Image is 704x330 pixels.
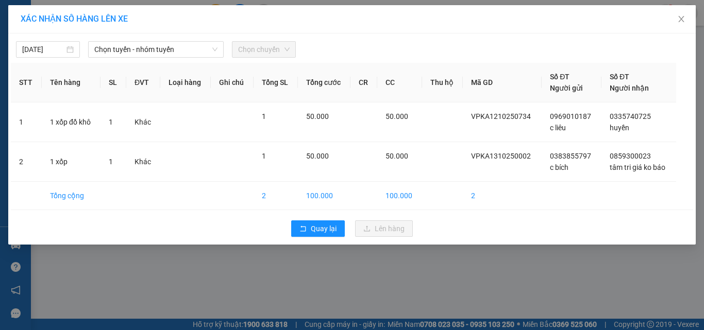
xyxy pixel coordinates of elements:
[610,124,629,132] span: huyền
[306,112,329,120] span: 50.000
[610,112,651,120] span: 0335740725
[550,152,591,160] span: 0383855797
[126,102,160,142] td: Khác
[291,220,345,237] button: rollbackQuay lại
[550,112,591,120] span: 0969010187
[350,63,377,102] th: CR
[610,163,665,171] span: tâm tri giá ko báo
[254,182,298,210] td: 2
[306,152,329,160] span: 50.000
[355,220,413,237] button: uploadLên hàng
[126,63,160,102] th: ĐVT
[11,102,42,142] td: 1
[126,142,160,182] td: Khác
[100,63,126,102] th: SL
[254,63,298,102] th: Tổng SL
[610,84,649,92] span: Người nhận
[42,142,101,182] td: 1 xốp
[160,63,211,102] th: Loại hàng
[298,63,350,102] th: Tổng cước
[262,112,266,120] span: 1
[94,42,217,57] span: Chọn tuyến - nhóm tuyến
[463,182,542,210] td: 2
[471,152,531,160] span: VPKA1310250002
[463,63,542,102] th: Mã GD
[385,152,408,160] span: 50.000
[299,225,307,233] span: rollback
[42,63,101,102] th: Tên hàng
[42,102,101,142] td: 1 xốp đồ khô
[262,152,266,160] span: 1
[22,44,64,55] input: 13/10/2025
[377,182,422,210] td: 100.000
[298,182,350,210] td: 100.000
[11,142,42,182] td: 2
[377,63,422,102] th: CC
[610,152,651,160] span: 0859300023
[109,118,113,126] span: 1
[677,15,685,23] span: close
[21,14,128,24] span: XÁC NHẬN SỐ HÀNG LÊN XE
[212,46,218,53] span: down
[667,5,696,34] button: Close
[11,63,42,102] th: STT
[311,223,337,234] span: Quay lại
[550,73,569,81] span: Số ĐT
[109,158,113,166] span: 1
[550,124,566,132] span: c liêu
[385,112,408,120] span: 50.000
[550,84,583,92] span: Người gửi
[422,63,463,102] th: Thu hộ
[550,163,568,171] span: c bích
[42,182,101,210] td: Tổng cộng
[238,42,290,57] span: Chọn chuyến
[471,112,531,120] span: VPKA1210250734
[211,63,254,102] th: Ghi chú
[610,73,629,81] span: Số ĐT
